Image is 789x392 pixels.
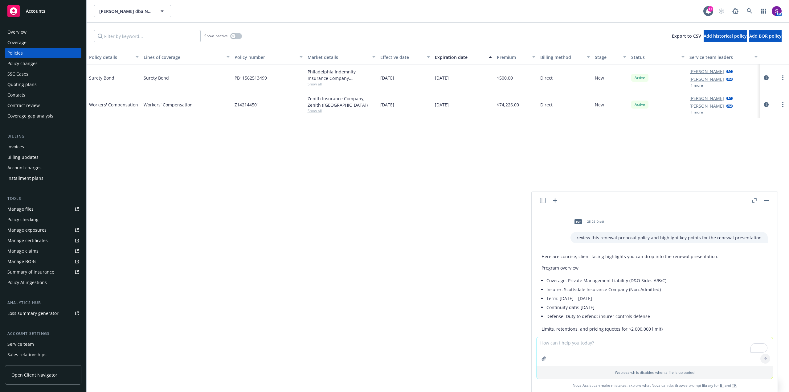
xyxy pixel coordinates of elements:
[634,75,646,80] span: Active
[144,101,230,108] a: Workers' Compensation
[762,101,770,108] a: circleInformation
[5,215,81,225] a: Policy checking
[7,246,39,256] div: Manage claims
[715,5,727,17] a: Start snowing
[7,173,43,183] div: Installment plans
[691,84,703,87] button: 1 more
[631,54,678,60] div: Status
[144,75,230,81] a: Surety Bond
[308,54,369,60] div: Market details
[634,102,646,107] span: Active
[99,8,153,14] span: [PERSON_NAME] dba New Start Ag
[729,5,742,17] a: Report a Bug
[5,163,81,173] a: Account charges
[7,236,48,246] div: Manage certificates
[5,59,81,68] a: Policy changes
[380,101,394,108] span: [DATE]
[26,9,45,14] span: Accounts
[672,30,701,42] button: Export to CSV
[689,95,724,101] a: [PERSON_NAME]
[5,236,81,246] a: Manage certificates
[7,152,39,162] div: Billing updates
[538,50,592,64] button: Billing method
[432,50,494,64] button: Expiration date
[5,225,81,235] a: Manage exposures
[7,204,34,214] div: Manage files
[7,142,24,152] div: Invoices
[7,339,34,349] div: Service team
[7,111,53,121] div: Coverage gap analysis
[762,74,770,81] a: circleInformation
[378,50,432,64] button: Effective date
[540,54,583,60] div: Billing method
[672,33,701,39] span: Export to CSV
[629,50,687,64] button: Status
[308,108,375,113] span: Show all
[7,350,47,360] div: Sales relationships
[497,54,529,60] div: Premium
[704,33,747,39] span: Add historical policy
[574,219,582,224] span: pdf
[732,383,737,388] a: TR
[5,69,81,79] a: SSC Cases
[772,6,782,16] img: photo
[87,50,141,64] button: Policy details
[235,54,296,60] div: Policy number
[540,370,769,375] p: Web search is disabled when a file is uploaded
[89,75,114,81] a: Surety Bond
[534,379,775,392] span: Nova Assist can make mistakes. Explore what Nova can do: Browse prompt library for and
[5,27,81,37] a: Overview
[7,38,27,47] div: Coverage
[540,75,553,81] span: Direct
[7,278,47,287] div: Policy AI ingestions
[5,38,81,47] a: Coverage
[7,90,25,100] div: Contacts
[7,101,40,110] div: Contract review
[94,30,201,42] input: Filter by keyword...
[577,234,762,241] p: review this renewal proposal policy and highlight key points for the renewal presentation
[5,152,81,162] a: Billing updates
[435,54,485,60] div: Expiration date
[380,75,394,81] span: [DATE]
[7,163,42,173] div: Account charges
[7,80,37,89] div: Quoting plans
[5,246,81,256] a: Manage claims
[5,278,81,287] a: Policy AI ingestions
[435,75,449,81] span: [DATE]
[689,103,724,109] a: [PERSON_NAME]
[595,75,604,81] span: New
[380,54,423,60] div: Effective date
[11,372,57,378] span: Open Client Navigator
[691,110,703,114] button: 1 more
[7,267,54,277] div: Summary of insurance
[546,276,768,285] li: Coverage: Private Management Liability (D&O Sides A/B/C)
[708,6,713,12] div: 17
[308,95,375,108] div: Zenith Insurance Company, Zenith ([GEOGRAPHIC_DATA])
[5,339,81,349] a: Service team
[749,33,782,39] span: Add BOR policy
[235,101,259,108] span: Z142144501
[5,133,81,139] div: Billing
[570,214,605,229] div: pdf25-26 D.pdf
[7,48,23,58] div: Policies
[5,331,81,337] div: Account settings
[497,101,519,108] span: $74,226.00
[587,220,604,224] span: 25-26 D.pdf
[89,54,132,60] div: Policy details
[7,69,28,79] div: SSC Cases
[689,68,724,75] a: [PERSON_NAME]
[144,54,223,60] div: Lines of coverage
[779,74,787,81] a: more
[537,337,773,366] textarea: To enrich screen reader interactions, please activate Accessibility in Grammarly extension settings
[540,101,553,108] span: Direct
[689,54,750,60] div: Service team leaders
[308,68,375,81] div: Philadelphia Indemnity Insurance Company, Philadelphia Insurance Companies, Surety1
[497,75,513,81] span: $500.00
[689,76,724,82] a: [PERSON_NAME]
[546,285,768,294] li: Insurer: Scottsdale Insurance Company (Non‑Admitted)
[592,50,629,64] button: Stage
[5,142,81,152] a: Invoices
[94,5,171,17] button: [PERSON_NAME] dba New Start Ag
[5,257,81,266] a: Manage BORs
